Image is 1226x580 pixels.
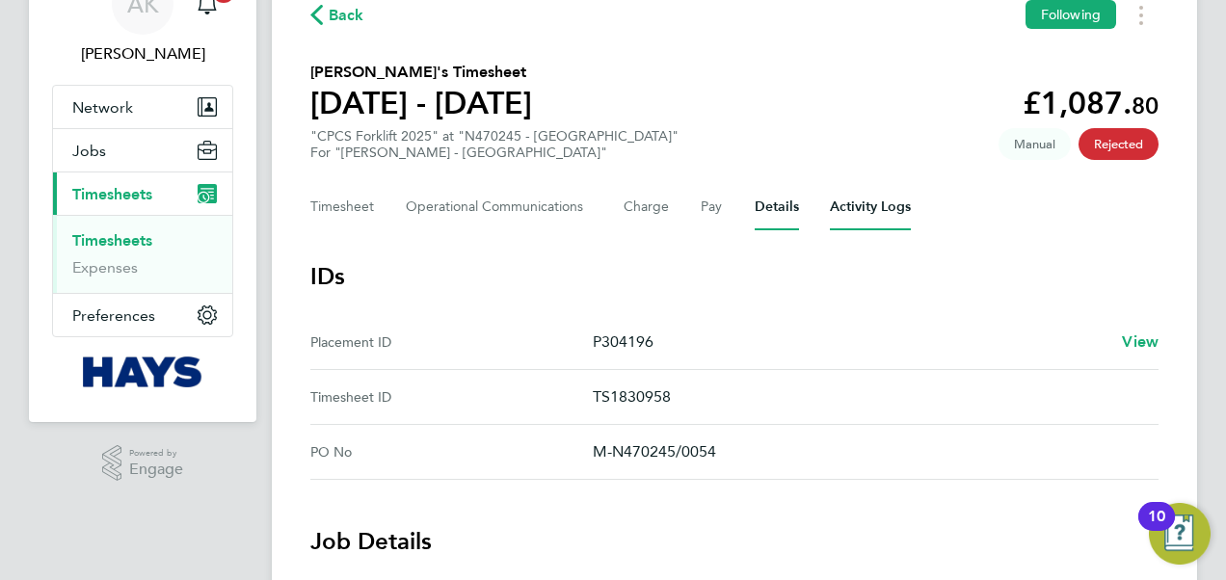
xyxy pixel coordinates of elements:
span: Jobs [72,142,106,160]
div: Placement ID [310,330,593,354]
div: Timesheet ID [310,385,593,409]
h2: [PERSON_NAME]'s Timesheet [310,61,532,84]
a: Timesheets [72,231,152,250]
span: Preferences [72,306,155,325]
button: Details [755,184,799,230]
span: Timesheets [72,185,152,203]
button: Pay [701,184,724,230]
button: Activity Logs [830,184,911,230]
h3: Job Details [310,526,1159,557]
h1: [DATE] - [DATE] [310,84,532,122]
a: Go to home page [52,356,233,387]
h3: IDs [310,261,1159,292]
span: Amelia Kelly [52,42,233,66]
button: Preferences [53,294,232,336]
div: "CPCS Forklift 2025" at "N470245 - [GEOGRAPHIC_DATA]" [310,128,679,161]
span: Back [329,4,364,27]
span: This timesheet has been rejected. [1079,128,1159,160]
span: 80 [1132,92,1159,119]
div: PO No [310,440,593,463]
span: Powered by [129,445,183,461]
button: Network [53,86,232,128]
button: Timesheets [53,172,232,215]
span: This timesheet was manually created. [999,128,1071,160]
app-decimal: £1,087. [1023,85,1159,121]
button: Jobs [53,129,232,171]
a: Powered byEngage [102,445,184,482]
button: Charge [624,184,670,230]
p: TS1830958 [593,385,1143,409]
p: P304196 [593,330,1106,354]
span: Following [1041,6,1101,23]
div: 10 [1148,516,1165,541]
button: Timesheet [310,184,375,230]
button: Back [310,3,364,27]
span: Engage [129,461,183,478]
span: Network [72,98,133,117]
button: Open Resource Center, 10 new notifications [1149,503,1211,565]
span: View [1122,332,1159,351]
p: M-N470245/0054 [593,440,1143,463]
img: hays-logo-retina.png [83,356,203,387]
a: Expenses [72,258,138,277]
div: For "[PERSON_NAME] - [GEOGRAPHIC_DATA]" [310,145,679,161]
a: View [1122,330,1159,354]
div: Timesheets [53,215,232,293]
button: Operational Communications [406,184,593,230]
